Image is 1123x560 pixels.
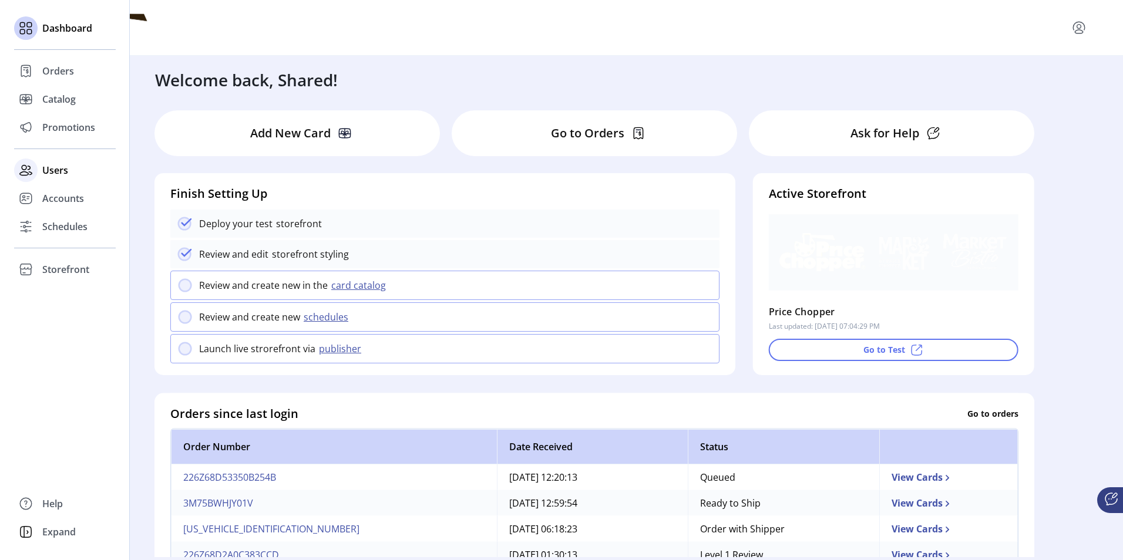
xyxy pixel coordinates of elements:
h3: Welcome back, Shared! [155,68,338,92]
span: Users [42,163,68,177]
h4: Active Storefront [769,185,1018,203]
td: 226Z68D53350B254B [171,464,497,490]
td: [DATE] 12:59:54 [497,490,688,515]
span: Orders [42,64,74,78]
td: View Cards [879,464,1018,490]
td: View Cards [879,490,1018,515]
span: Schedules [42,220,88,234]
td: View Cards [879,515,1018,541]
td: [DATE] 06:18:23 [497,515,688,541]
th: Order Number [171,429,497,464]
td: [US_VEHICLE_IDENTIFICATION_NUMBER] [171,515,497,541]
p: Deploy your test [199,217,273,231]
p: Review and edit [199,247,268,261]
button: publisher [315,342,368,356]
p: Go to orders [967,407,1018,420]
span: Promotions [42,120,95,134]
p: Review and create new [199,310,300,324]
span: Dashboard [42,21,92,35]
span: Catalog [42,92,76,106]
th: Date Received [497,429,688,464]
td: [DATE] 12:20:13 [497,464,688,490]
h4: Orders since last login [170,404,298,422]
button: schedules [300,310,355,324]
td: 3M75BWHJY01V [171,490,497,515]
span: Storefront [42,262,89,276]
span: Accounts [42,191,84,205]
p: Go to Orders [551,124,624,142]
th: Status [688,429,879,464]
span: Help [42,497,63,511]
button: menu [1070,18,1088,37]
p: Ask for Help [850,124,919,142]
button: card catalog [328,278,393,292]
h4: Finish Setting Up [170,185,719,203]
td: Ready to Ship [688,490,879,515]
p: Add New Card [250,124,331,142]
p: Last updated: [DATE] 07:04:29 PM [769,321,880,332]
p: Launch live strorefront via [199,342,315,356]
p: Price Chopper [769,302,835,321]
button: Go to Test [769,339,1018,361]
td: Order with Shipper [688,515,879,541]
p: storefront styling [268,247,349,261]
span: Expand [42,525,76,539]
td: Queued [688,464,879,490]
p: Review and create new in the [199,278,328,292]
p: storefront [273,217,322,231]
